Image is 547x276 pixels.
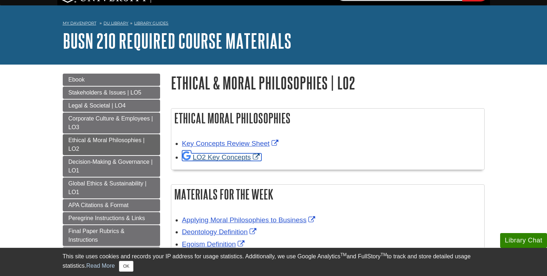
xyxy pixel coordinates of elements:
a: Read More [86,263,115,269]
a: Instructor Resources & Requirements [63,247,160,268]
span: Global Ethics & Sustainability | LO1 [69,180,147,195]
h2: Materials for the Week [171,185,484,204]
a: BUSN 210 Required Course Materials [63,30,291,52]
sup: TM [340,252,347,257]
div: This site uses cookies and records your IP address for usage statistics. Additionally, we use Goo... [63,252,485,272]
span: Ethical & Moral Philosophies | LO2 [69,137,145,152]
a: Decision-Making & Governance | LO1 [63,156,160,177]
a: APA Citations & Format [63,199,160,211]
a: Link opens in new window [182,153,261,161]
a: Link opens in new window [182,216,317,224]
a: My Davenport [63,20,96,26]
div: Guide Page Menu [63,74,160,268]
a: Ebook [63,74,160,86]
a: Link opens in new window [182,240,246,248]
nav: breadcrumb [63,18,485,30]
button: Library Chat [500,233,547,248]
span: Ebook [69,76,85,83]
a: Link opens in new window [182,140,280,147]
span: Peregrine Instructions & Links [69,215,145,221]
a: Peregrine Instructions & Links [63,212,160,224]
a: Library Guides [134,21,168,26]
a: Final Paper Rubrics & Instructions [63,225,160,246]
a: Stakeholders & Issues | LO5 [63,87,160,99]
a: Ethical & Moral Philosophies | LO2 [63,134,160,155]
span: Decision-Making & Governance | LO1 [69,159,153,174]
span: Final Paper Rubrics & Instructions [69,228,125,243]
span: APA Citations & Format [69,202,129,208]
span: Stakeholders & Issues | LO5 [69,89,141,96]
a: DU Library [103,21,128,26]
a: Legal & Societal | LO4 [63,100,160,112]
h2: Ethical Moral Philosophies [171,109,484,128]
a: Global Ethics & Sustainability | LO1 [63,178,160,198]
span: Legal & Societal | LO4 [69,102,126,109]
sup: TM [381,252,387,257]
h1: Ethical & Moral Philosophies | LO2 [171,74,485,92]
button: Close [119,261,133,272]
a: Link opens in new window [182,228,258,236]
span: Corporate Culture & Employees | LO3 [69,115,153,130]
a: Corporate Culture & Employees | LO3 [63,113,160,133]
